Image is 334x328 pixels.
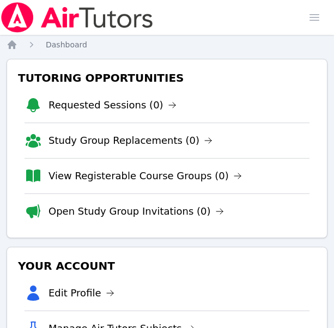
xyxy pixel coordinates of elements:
span: Dashboard [46,40,87,49]
a: Dashboard [46,39,87,50]
h3: Your Account [16,256,318,276]
a: View Registerable Course Groups (0) [48,168,242,184]
a: Study Group Replacements (0) [48,133,212,148]
h3: Tutoring Opportunities [16,68,318,88]
a: Requested Sessions (0) [48,98,177,113]
a: Edit Profile [48,286,114,301]
nav: Breadcrumb [7,39,327,50]
a: Open Study Group Invitations (0) [48,204,224,219]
